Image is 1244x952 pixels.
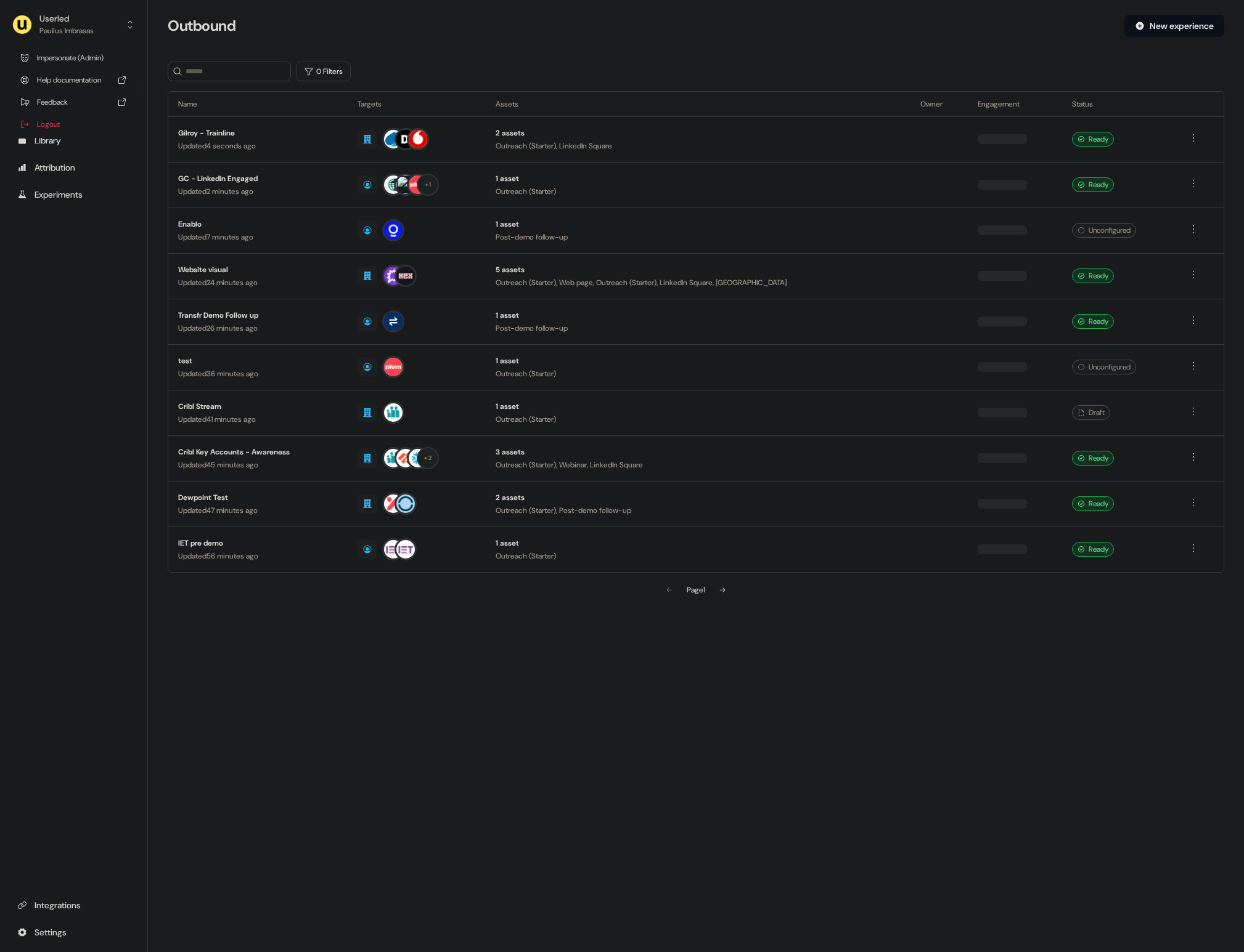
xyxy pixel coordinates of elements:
[424,453,432,464] div: + 2
[1062,92,1177,116] th: Status
[178,276,338,289] div: Updated 24 minutes ago
[496,322,901,334] div: Post-demo follow-up
[496,218,901,230] div: 1 asset
[17,899,130,911] div: Integrations
[1072,268,1114,283] div: Ready
[15,69,132,91] div: Help documentation
[496,172,901,185] div: 1 asset
[1072,405,1110,420] div: Draft
[496,309,901,321] div: 1 asset
[10,185,137,204] a: Go to experiments
[348,92,486,116] th: Targets
[15,91,132,113] div: Feedback
[496,459,901,471] div: Outreach (Starter), Webinar, LinkedIn Square
[425,179,431,190] div: + 1
[178,491,338,504] div: Dewpoint Test
[1124,15,1224,37] button: New experience
[178,127,338,139] div: Gilroy - Trainline
[10,895,137,915] a: Go to integrations
[496,446,901,458] div: 3 assets
[1072,132,1114,147] div: Ready
[17,134,130,147] div: Library
[496,276,901,289] div: Outreach (Starter), Web page, Outreach (Starter), LinkedIn Square, [GEOGRAPHIC_DATA]
[17,161,130,174] div: Attribution
[178,400,338,413] div: Cribl Stream
[1072,314,1114,329] div: Ready
[496,140,901,152] div: Outreach (Starter), LinkedIn Square
[968,92,1062,116] th: Engagement
[496,264,901,276] div: 5 assets
[10,131,137,150] a: Go to templates
[178,368,338,380] div: Updated 36 minutes ago
[496,550,901,562] div: Outreach (Starter)
[178,504,338,517] div: Updated 47 minutes ago
[178,355,338,367] div: test
[1072,360,1136,374] div: Unconfigured
[178,218,338,230] div: Enablo
[496,127,901,139] div: 2 assets
[17,926,130,938] div: Settings
[178,322,338,334] div: Updated 26 minutes ago
[296,62,351,81] button: 0 Filters
[178,459,338,471] div: Updated 45 minutes ago
[687,584,705,596] div: Page 1
[39,25,94,37] div: Paulius Imbrasas
[910,92,968,116] th: Owner
[1072,496,1114,511] div: Ready
[496,355,901,367] div: 1 asset
[496,368,901,380] div: Outreach (Starter)
[178,231,338,243] div: Updated 7 minutes ago
[1072,542,1114,557] div: Ready
[17,188,130,201] div: Experiments
[39,12,94,25] div: Userled
[178,309,338,321] div: Transfr Demo Follow up
[496,185,901,198] div: Outreach (Starter)
[486,92,910,116] th: Assets
[178,172,338,185] div: GC - LinkedIn Engaged
[178,264,338,276] div: Website visual
[10,158,137,177] a: Go to attribution
[496,413,901,426] div: Outreach (Starter)
[168,92,348,116] th: Name
[1072,177,1114,192] div: Ready
[178,140,338,152] div: Updated 4 seconds ago
[15,47,132,69] div: Impersonate (Admin)
[10,44,137,138] div: UserledPaulius Imbrasas
[1072,223,1136,238] div: Unconfigured
[168,17,235,35] h3: Outbound
[10,10,137,39] button: UserledPaulius Imbrasas
[178,537,338,549] div: IET pre demo
[15,113,132,135] div: Logout
[496,504,901,517] div: Outreach (Starter), Post-demo follow-up
[496,537,901,549] div: 1 asset
[178,550,338,562] div: Updated 56 minutes ago
[1072,451,1114,466] div: Ready
[178,446,338,458] div: Cribl Key Accounts - Awareness
[496,400,901,413] div: 1 asset
[178,185,338,198] div: Updated 2 minutes ago
[178,413,338,426] div: Updated 41 minutes ago
[496,491,901,504] div: 2 assets
[496,231,901,243] div: Post-demo follow-up
[10,922,137,942] a: Go to integrations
